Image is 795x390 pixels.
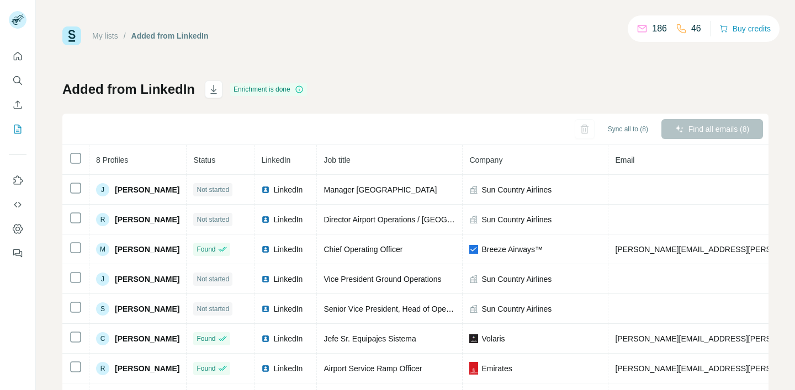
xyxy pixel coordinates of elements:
button: Enrich CSV [9,95,26,115]
img: LinkedIn logo [261,215,270,224]
span: LinkedIn [273,274,303,285]
img: Surfe Logo [62,26,81,45]
span: Sun Country Airlines [481,303,552,314]
span: Not started [197,304,229,314]
button: Search [9,71,26,90]
p: 186 [652,22,667,35]
span: [PERSON_NAME] [115,184,179,195]
div: M [96,243,109,256]
img: LinkedIn logo [261,364,270,373]
img: company-logo [469,245,478,254]
span: Company [469,156,502,164]
img: LinkedIn logo [261,304,270,313]
span: Not started [197,215,229,225]
span: LinkedIn [273,303,303,314]
span: Breeze Airways™ [481,244,542,255]
p: 46 [691,22,701,35]
span: [PERSON_NAME] [115,303,179,314]
div: J [96,273,109,286]
button: Dashboard [9,219,26,239]
span: LinkedIn [273,214,303,225]
span: LinkedIn [273,184,303,195]
li: / [124,30,126,41]
span: LinkedIn [273,244,303,255]
span: LinkedIn [273,333,303,344]
button: My lists [9,119,26,139]
img: company-logo [469,362,478,374]
button: Quick start [9,46,26,66]
div: Added from LinkedIn [131,30,209,41]
span: Not started [197,274,229,284]
div: C [96,332,109,345]
button: Use Surfe API [9,195,26,215]
button: Feedback [9,243,26,263]
span: Job title [324,156,350,164]
span: Found [197,364,215,373]
div: S [96,302,109,316]
span: Found [197,334,215,344]
button: Sync all to (8) [600,121,656,137]
span: Sun Country Airlines [481,214,552,225]
span: [PERSON_NAME] [115,363,179,374]
span: Email [615,156,634,164]
span: [PERSON_NAME] [115,214,179,225]
button: Use Surfe on LinkedIn [9,170,26,190]
span: Not started [197,185,229,195]
img: LinkedIn logo [261,245,270,254]
img: LinkedIn logo [261,334,270,343]
span: Sun Country Airlines [481,274,552,285]
img: LinkedIn logo [261,275,270,284]
span: Vice President Ground Operations [324,275,441,284]
span: Director Airport Operations / [GEOGRAPHIC_DATA] [324,215,502,224]
img: company-logo [469,334,478,343]
div: R [96,213,109,226]
div: Enrichment is done [230,83,307,96]
span: LinkedIn [261,156,290,164]
span: Volaris [481,333,505,344]
span: Emirates [481,363,512,374]
span: Manager [GEOGRAPHIC_DATA] [324,185,437,194]
img: LinkedIn logo [261,185,270,194]
span: Sun Country Airlines [481,184,552,195]
span: [PERSON_NAME] [115,333,179,344]
span: Sync all to (8) [608,124,648,134]
div: R [96,362,109,375]
span: LinkedIn [273,363,303,374]
span: 8 Profiles [96,156,128,164]
span: [PERSON_NAME] [115,274,179,285]
h1: Added from LinkedIn [62,81,195,98]
div: J [96,183,109,196]
span: Status [193,156,215,164]
span: Airport Service Ramp Officer [324,364,422,373]
a: My lists [92,31,118,40]
span: [PERSON_NAME] [115,244,179,255]
span: Jefe Sr. Equipajes Sistema [324,334,416,343]
span: Chief Operating Officer [324,245,402,254]
span: Senior Vice President, Head of Operations [324,304,469,313]
span: Found [197,244,215,254]
button: Buy credits [719,21,771,36]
